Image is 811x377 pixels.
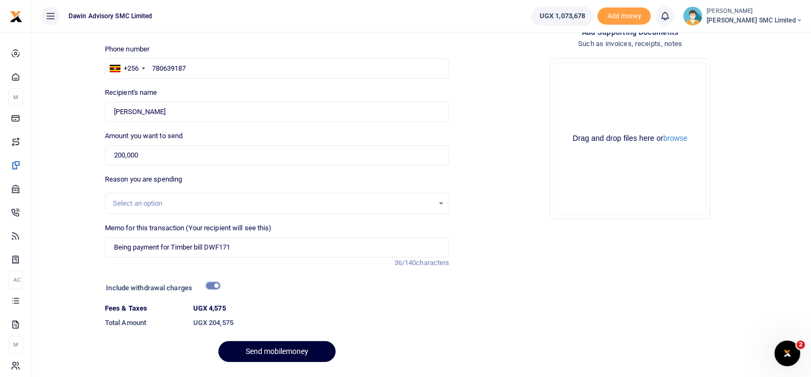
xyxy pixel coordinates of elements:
[395,259,416,267] span: 36/140
[105,145,450,165] input: UGX
[775,341,800,366] iframe: Intercom live chat
[113,198,434,209] div: Select an option
[105,87,157,98] label: Recipient's name
[218,341,336,362] button: Send mobilemoney
[532,6,593,26] a: UGX 1,073,678
[540,11,585,21] span: UGX 1,073,678
[555,133,706,144] div: Drag and drop files here or
[193,319,450,327] h6: UGX 204,575
[105,59,148,78] div: Uganda: +256
[683,6,802,26] a: profile-user [PERSON_NAME] [PERSON_NAME] SMC Limited
[527,6,597,26] li: Wallet ballance
[105,319,185,327] h6: Total Amount
[105,58,450,79] input: Enter phone number
[9,336,23,353] li: M
[597,7,651,25] span: Add money
[707,16,802,25] span: [PERSON_NAME] SMC Limited
[797,341,805,349] span: 2
[105,174,182,185] label: Reason you are spending
[663,134,687,142] button: browse
[597,11,651,19] a: Add money
[105,237,450,258] input: Enter extra information
[10,10,22,23] img: logo-small
[597,7,651,25] li: Toup your wallet
[193,303,226,314] label: UGX 4,575
[10,12,22,20] a: logo-small logo-large logo-large
[101,303,189,314] dt: Fees & Taxes
[683,6,702,26] img: profile-user
[458,38,802,50] h4: Such as invoices, receipts, notes
[9,88,23,106] li: M
[105,223,272,233] label: Memo for this transaction (Your recipient will see this)
[550,58,710,219] div: File Uploader
[105,131,183,141] label: Amount you want to send
[106,284,215,292] h6: Include withdrawal charges
[416,259,449,267] span: characters
[64,11,157,21] span: Dawin Advisory SMC Limited
[105,102,450,122] input: MTN & Airtel numbers are validated
[124,63,139,74] div: +256
[707,7,802,16] small: [PERSON_NAME]
[105,44,149,55] label: Phone number
[9,271,23,289] li: Ac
